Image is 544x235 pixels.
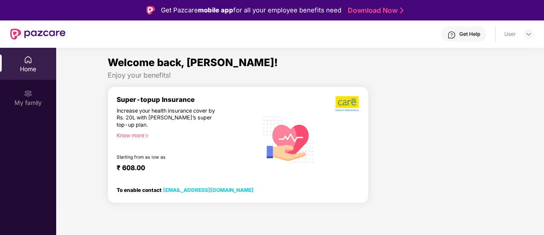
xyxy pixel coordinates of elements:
[348,6,401,15] a: Download Now
[24,55,32,64] img: svg+xml;base64,PHN2ZyBpZD0iSG9tZSIgeG1sbnM9Imh0dHA6Ly93d3cudzMub3JnLzIwMDAvc3ZnIiB3aWR0aD0iMjAiIG...
[258,108,319,170] img: svg+xml;base64,PHN2ZyB4bWxucz0iaHR0cDovL3d3dy53My5vcmcvMjAwMC9zdmciIHhtbG5zOnhsaW5rPSJodHRwOi8vd3...
[144,133,149,138] span: right
[525,31,532,38] img: svg+xml;base64,PHN2ZyBpZD0iRHJvcGRvd24tMzJ4MzIiIHhtbG5zPSJodHRwOi8vd3d3LnczLm9yZy8yMDAwL3N2ZyIgd2...
[117,132,253,138] div: Know more
[146,6,155,15] img: Logo
[117,164,250,174] div: ₹ 608.00
[24,89,32,98] img: svg+xml;base64,PHN2ZyB3aWR0aD0iMjAiIGhlaWdodD0iMjAiIHZpZXdCb3g9IjAgMCAyMCAyMCIgZmlsbD0ibm9uZSIgeG...
[108,71,492,80] div: Enjoy your benefits!
[400,6,404,15] img: Stroke
[117,107,222,129] div: Increase your health insurance cover by Rs. 20L with [PERSON_NAME]’s super top-up plan.
[163,187,254,193] a: [EMAIL_ADDRESS][DOMAIN_NAME]
[117,154,222,160] div: Starting from as low as
[504,31,516,38] div: User
[108,56,278,69] span: Welcome back, [PERSON_NAME]!
[117,187,254,193] div: To enable contact
[10,29,66,40] img: New Pazcare Logo
[117,96,258,104] div: Super-topup Insurance
[459,31,480,38] div: Get Help
[447,31,456,39] img: svg+xml;base64,PHN2ZyBpZD0iSGVscC0zMngzMiIgeG1sbnM9Imh0dHA6Ly93d3cudzMub3JnLzIwMDAvc3ZnIiB3aWR0aD...
[161,5,341,15] div: Get Pazcare for all your employee benefits need
[335,96,360,112] img: b5dec4f62d2307b9de63beb79f102df3.png
[198,6,233,14] strong: mobile app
